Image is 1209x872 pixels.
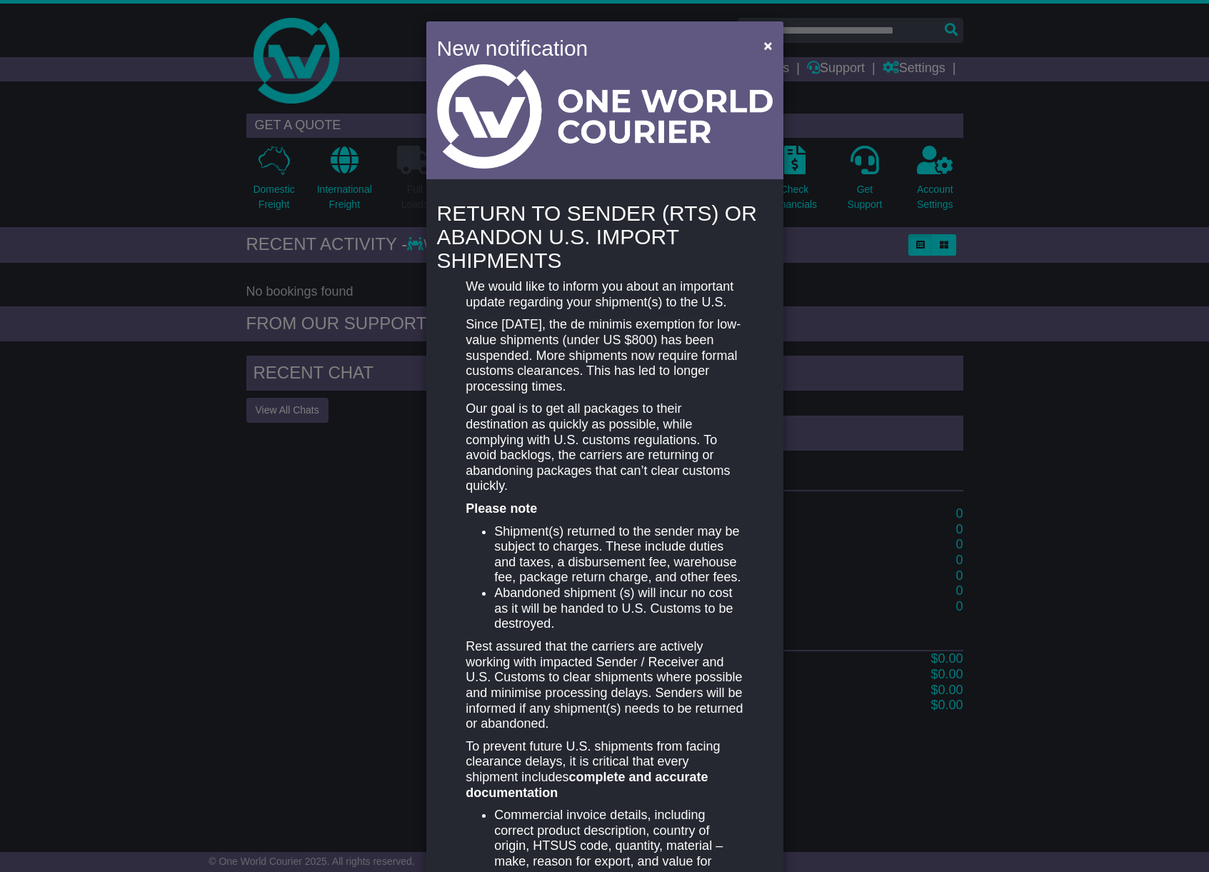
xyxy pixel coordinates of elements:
[437,201,773,272] h4: RETURN TO SENDER (RTS) OR ABANDON U.S. IMPORT SHIPMENTS
[466,739,743,801] p: To prevent future U.S. shipments from facing clearance delays, it is critical that every shipment...
[466,317,743,394] p: Since [DATE], the de minimis exemption for low-value shipments (under US $800) has been suspended...
[437,32,743,64] h4: New notification
[466,279,743,310] p: We would like to inform you about an important update regarding your shipment(s) to the U.S.
[437,64,773,169] img: Light
[494,586,743,632] li: Abandoned shipment (s) will incur no cost as it will be handed to U.S. Customs to be destroyed.
[466,770,708,800] strong: complete and accurate documentation
[494,524,743,586] li: Shipment(s) returned to the sender may be subject to charges. These include duties and taxes, a d...
[466,639,743,732] p: Rest assured that the carriers are actively working with impacted Sender / Receiver and U.S. Cust...
[466,501,537,516] strong: Please note
[763,37,772,54] span: ×
[756,31,779,60] button: Close
[466,401,743,494] p: Our goal is to get all packages to their destination as quickly as possible, while complying with...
